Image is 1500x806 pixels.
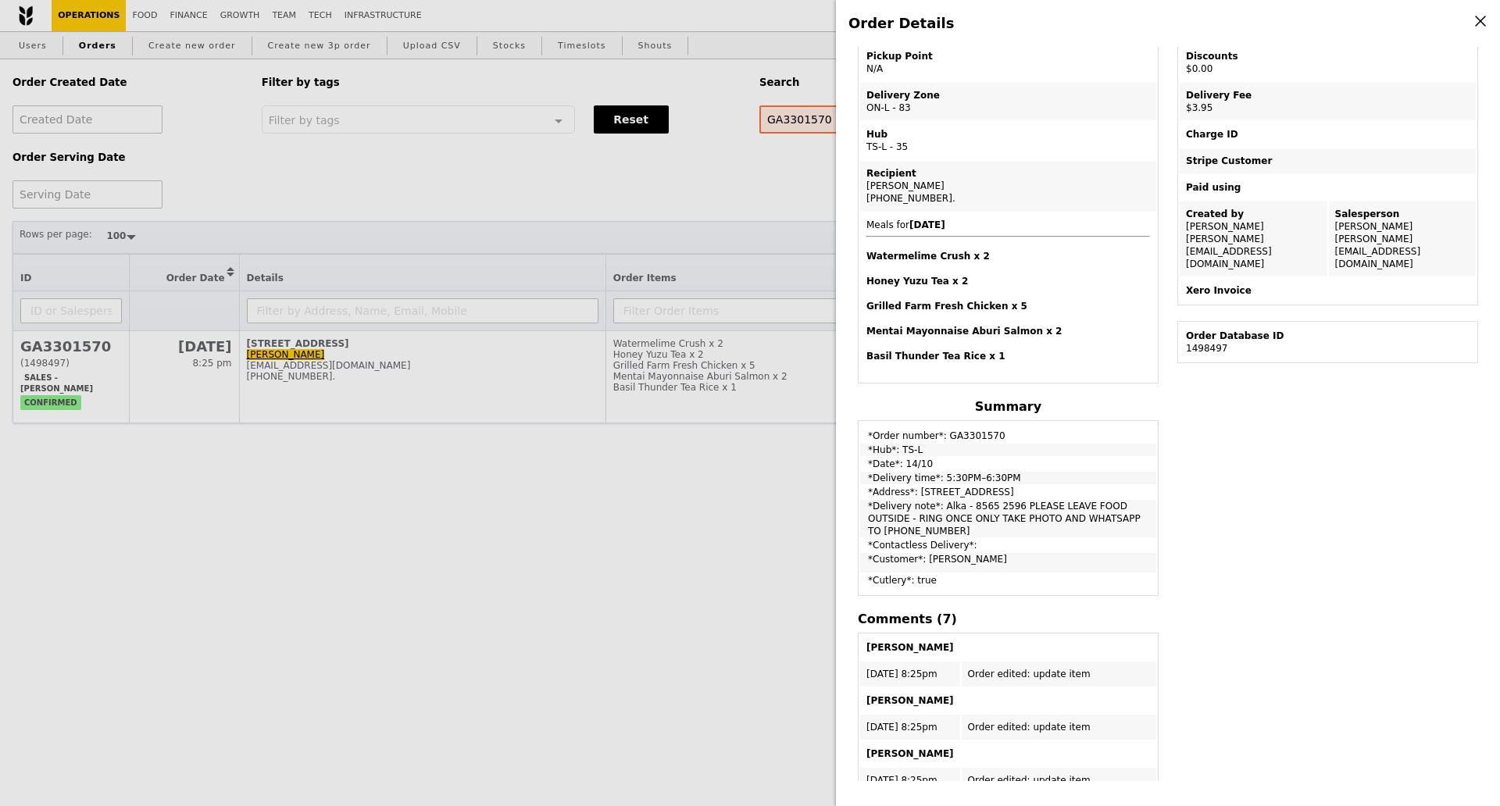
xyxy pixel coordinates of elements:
[866,192,1150,205] div: [PHONE_NUMBER].
[1186,208,1321,220] div: Created by
[860,500,1156,537] td: *Delivery note*: Alka - 8565 2596 PLEASE LEAVE FOOD OUTSIDE - RING ONCE ONLY TAKE PHOTO AND WHATS...
[866,89,1150,102] div: Delivery Zone
[860,423,1156,442] td: *Order number*: GA3301570
[962,715,1156,740] td: Order edited: update item
[1186,128,1470,141] div: Charge ID
[866,669,937,679] span: [DATE] 8:25pm
[860,458,1156,470] td: *Date*: 14/10
[1180,83,1476,120] td: $3.95
[860,486,1156,498] td: *Address*: [STREET_ADDRESS]
[866,748,954,759] b: [PERSON_NAME]
[1186,50,1470,62] div: Discounts
[866,50,1150,62] div: Pickup Point
[848,15,954,31] span: Order Details
[860,472,1156,484] td: *Delivery time*: 5:30PM–6:30PM
[866,642,954,653] b: [PERSON_NAME]
[1186,155,1470,167] div: Stripe Customer
[1180,201,1327,276] td: [PERSON_NAME] [PERSON_NAME][EMAIL_ADDRESS][DOMAIN_NAME]
[866,775,937,786] span: [DATE] 8:25pm
[860,444,1156,456] td: *Hub*: TS-L
[860,574,1156,594] td: *Cutlery*: true
[860,44,1156,81] td: N/A
[1329,201,1477,276] td: [PERSON_NAME] [PERSON_NAME][EMAIL_ADDRESS][DOMAIN_NAME]
[1180,44,1476,81] td: $0.00
[1186,284,1470,297] div: Xero Invoice
[1186,330,1470,342] div: Order Database ID
[866,167,1150,180] div: Recipient
[858,399,1159,414] h4: Summary
[866,325,1150,337] h4: Mentai Mayonnaise Aburi Salmon x 2
[860,553,1156,572] td: *Customer*: [PERSON_NAME]
[866,250,1150,262] h4: Watermelime Crush x 2
[860,122,1156,159] td: TS-L - 35
[866,722,937,733] span: [DATE] 8:25pm
[866,180,1150,192] div: [PERSON_NAME]
[866,350,1150,362] h4: Basil Thunder Tea Rice x 1
[1186,181,1470,194] div: Paid using
[962,662,1156,687] td: Order edited: update item
[909,219,945,230] b: [DATE]
[1335,208,1470,220] div: Salesperson
[858,612,1159,626] h4: Comments (7)
[1180,323,1476,361] td: 1498497
[866,300,1150,312] h4: Grilled Farm Fresh Chicken x 5
[962,768,1156,793] td: Order edited: update item
[866,219,1150,362] span: Meals for
[860,83,1156,120] td: ON-L - 83
[866,128,1150,141] div: Hub
[866,275,1150,287] h4: Honey Yuzu Tea x 2
[1186,89,1470,102] div: Delivery Fee
[866,695,954,706] b: [PERSON_NAME]
[860,539,1156,551] td: *Contactless Delivery*:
